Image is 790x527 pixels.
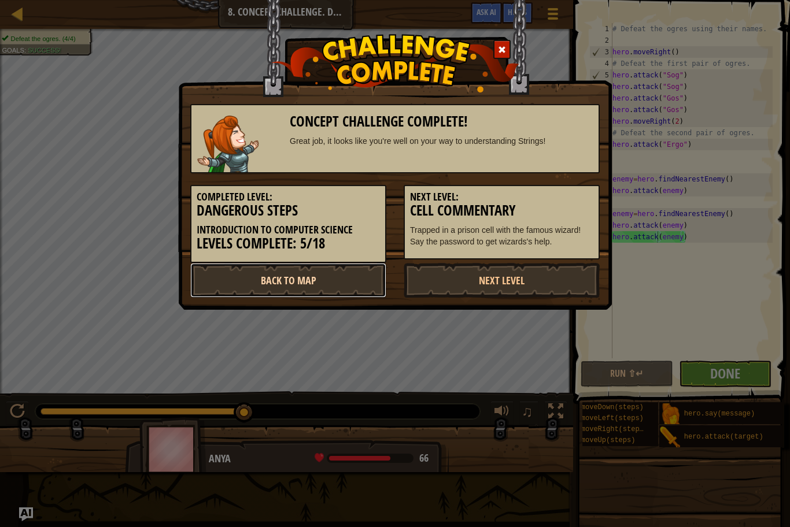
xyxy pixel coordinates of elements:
a: Next Level [404,263,600,298]
h5: Introduction to Computer Science [197,224,380,236]
h3: Levels Complete: 5/18 [197,236,380,251]
div: Great job, it looks like you're well on your way to understanding Strings! [290,135,593,147]
h5: Next Level: [410,191,593,203]
h3: Concept Challenge Complete! [290,114,593,129]
h3: Dangerous Steps [197,203,380,218]
a: Back to Map [190,263,386,298]
h3: Cell Commentary [410,203,593,218]
p: Trapped in a prison cell with the famous wizard! Say the password to get wizards's help. [410,224,593,247]
img: challenge_complete.png [271,34,519,92]
h5: Completed Level: [197,191,380,203]
img: captain.png [197,116,259,172]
